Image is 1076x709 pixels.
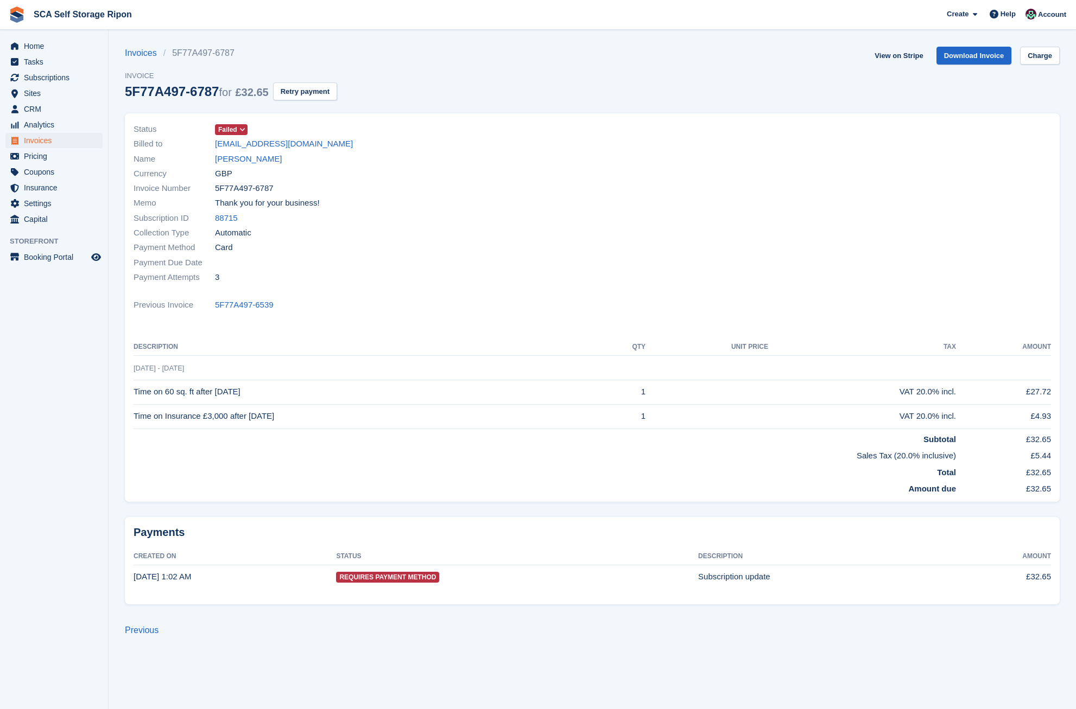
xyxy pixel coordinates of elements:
button: Retry payment [273,82,337,100]
span: Pricing [24,149,89,164]
div: VAT 20.0% incl. [768,410,956,423]
strong: Subtotal [923,435,956,444]
span: 3 [215,271,219,284]
span: Invoice [125,71,337,81]
td: 1 [601,404,645,429]
span: Capital [24,212,89,227]
td: Time on Insurance £3,000 after [DATE] [134,404,601,429]
span: CRM [24,101,89,117]
span: Invoices [24,133,89,148]
span: Thank you for your business! [215,197,320,209]
nav: breadcrumbs [125,47,337,60]
th: Amount [956,338,1051,356]
strong: Total [937,468,956,477]
span: Settings [24,196,89,211]
span: Payment Attempts [134,271,215,284]
span: Previous Invoice [134,299,215,311]
a: menu [5,196,103,211]
a: menu [5,133,103,148]
img: stora-icon-8386f47178a22dfd0bd8f6a31ec36ba5ce8667c1dd55bd0f319d3a0aa187defe.svg [9,7,25,23]
a: View on Stripe [870,47,927,65]
span: GBP [215,168,232,180]
a: Download Invoice [936,47,1012,65]
a: 88715 [215,212,238,225]
a: Invoices [125,47,163,60]
span: Billed to [134,138,215,150]
span: Sites [24,86,89,101]
span: Memo [134,197,215,209]
span: Coupons [24,164,89,180]
span: Failed [218,125,237,135]
a: SCA Self Storage Ripon [29,5,136,23]
a: menu [5,164,103,180]
td: Sales Tax (20.0% inclusive) [134,445,956,462]
span: £32.65 [235,86,268,98]
a: menu [5,70,103,85]
a: menu [5,250,103,265]
span: for [219,86,231,98]
span: Payment Due Date [134,257,215,269]
strong: Amount due [909,484,957,493]
td: £32.65 [956,478,1051,495]
th: Status [336,548,698,565]
span: Subscriptions [24,70,89,85]
a: menu [5,212,103,227]
td: £32.65 [956,462,1051,479]
a: Failed [215,123,248,136]
th: Description [698,548,951,565]
a: Preview store [90,251,103,264]
a: [EMAIL_ADDRESS][DOMAIN_NAME] [215,138,353,150]
span: Collection Type [134,227,215,239]
a: Previous [125,625,159,635]
a: menu [5,39,103,54]
th: Created On [134,548,336,565]
th: Description [134,338,601,356]
span: Card [215,241,233,254]
span: Create [947,9,969,20]
span: Analytics [24,117,89,132]
span: Invoice Number [134,182,215,195]
td: £27.72 [956,380,1051,404]
span: Insurance [24,180,89,195]
span: Automatic [215,227,251,239]
td: £4.93 [956,404,1051,429]
span: Currency [134,168,215,180]
td: £32.65 [956,429,1051,445]
span: Name [134,153,215,165]
th: Tax [768,338,956,356]
a: Charge [1020,47,1060,65]
a: menu [5,149,103,164]
td: Subscription update [698,565,951,589]
span: Help [1001,9,1016,20]
span: Payment Method [134,241,215,254]
h2: Payments [134,526,1051,539]
a: menu [5,86,103,101]
td: 1 [601,380,645,404]
span: Requires Payment Method [336,572,439,583]
span: 5F77A497-6787 [215,182,274,195]
td: £32.65 [951,565,1051,589]
th: Unit Price [645,338,768,356]
th: QTY [601,338,645,356]
time: 2025-08-26 00:02:05 UTC [134,572,191,581]
span: Storefront [10,236,108,247]
a: menu [5,180,103,195]
td: £5.44 [956,445,1051,462]
span: Status [134,123,215,136]
span: [DATE] - [DATE] [134,364,184,372]
span: Home [24,39,89,54]
a: menu [5,117,103,132]
span: Subscription ID [134,212,215,225]
img: Sam Chapman [1026,9,1036,20]
a: menu [5,101,103,117]
span: Tasks [24,54,89,69]
span: Booking Portal [24,250,89,265]
a: 5F77A497-6539 [215,299,274,311]
td: Time on 60 sq. ft after [DATE] [134,380,601,404]
div: 5F77A497-6787 [125,84,269,99]
a: menu [5,54,103,69]
a: [PERSON_NAME] [215,153,282,165]
th: Amount [951,548,1051,565]
span: Account [1038,9,1066,20]
div: VAT 20.0% incl. [768,386,956,398]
